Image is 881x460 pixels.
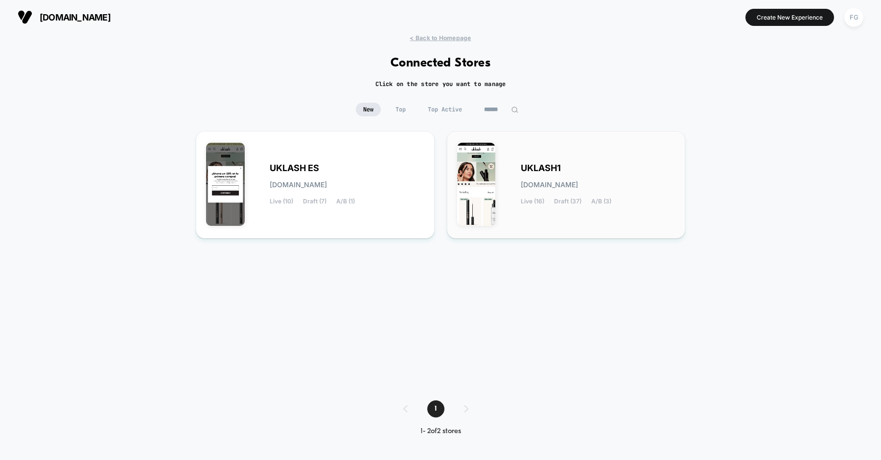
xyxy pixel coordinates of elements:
span: UKLASH1 [521,165,561,172]
span: Top [388,103,413,116]
span: [DOMAIN_NAME] [521,181,578,188]
h1: Connected Stores [391,56,491,70]
span: Draft (37) [554,198,581,205]
span: A/B (1) [336,198,355,205]
div: FG [844,8,863,27]
span: A/B (3) [591,198,611,205]
img: UKLASH1 [457,143,496,226]
img: edit [511,106,518,113]
span: UKLASH ES [270,165,319,172]
span: Top Active [420,103,469,116]
img: UKLASH_ES [206,143,245,226]
h2: Click on the store you want to manage [375,80,506,88]
span: [DOMAIN_NAME] [270,181,327,188]
div: 1 - 2 of 2 stores [394,427,488,436]
span: 1 [427,400,444,417]
span: New [356,103,381,116]
span: < Back to Homepage [410,34,471,42]
button: [DOMAIN_NAME] [15,9,114,25]
span: Live (16) [521,198,544,205]
span: Live (10) [270,198,293,205]
button: FG [841,7,866,27]
span: [DOMAIN_NAME] [40,12,111,22]
span: Draft (7) [303,198,326,205]
img: Visually logo [18,10,32,24]
button: Create New Experience [745,9,834,26]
